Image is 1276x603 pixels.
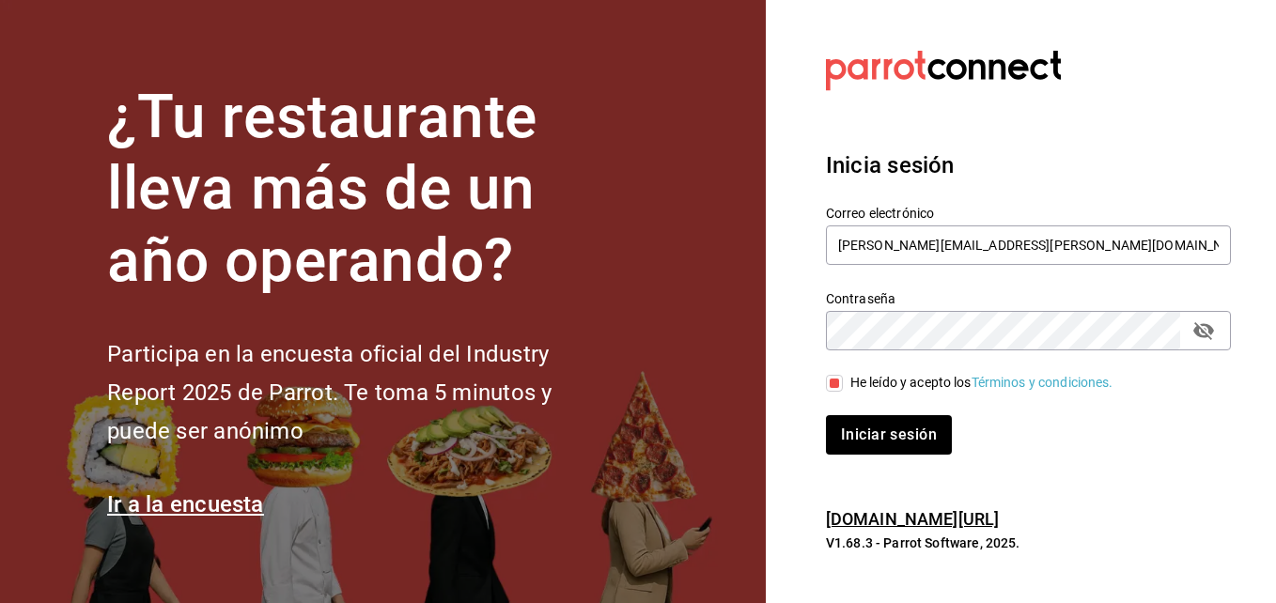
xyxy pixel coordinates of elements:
label: Correo electrónico [826,206,1231,219]
p: V1.68.3 - Parrot Software, 2025. [826,533,1231,552]
div: He leído y acepto los [850,373,1113,393]
label: Contraseña [826,291,1231,304]
h3: Inicia sesión [826,148,1231,182]
input: Ingresa tu correo electrónico [826,225,1231,265]
button: Iniciar sesión [826,415,952,455]
a: Ir a la encuesta [107,491,264,518]
a: Términos y condiciones. [972,375,1113,390]
button: passwordField [1188,315,1220,347]
a: [DOMAIN_NAME][URL] [826,509,999,529]
h2: Participa en la encuesta oficial del Industry Report 2025 de Parrot. Te toma 5 minutos y puede se... [107,335,615,450]
h1: ¿Tu restaurante lleva más de un año operando? [107,82,615,298]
